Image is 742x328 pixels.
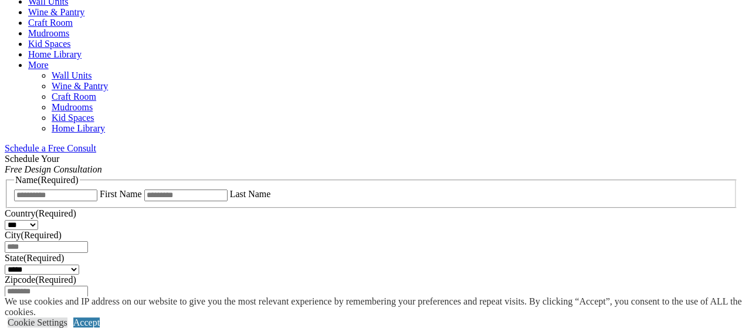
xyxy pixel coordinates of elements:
[230,189,271,199] label: Last Name
[28,49,82,59] a: Home Library
[52,102,93,112] a: Mudrooms
[28,39,70,49] a: Kid Spaces
[14,175,80,185] legend: Name
[5,230,62,240] label: City
[52,81,108,91] a: Wine & Pantry
[28,7,84,17] a: Wine & Pantry
[38,175,78,185] span: (Required)
[5,275,76,285] label: Zipcode
[52,113,94,123] a: Kid Spaces
[28,60,49,70] a: More menu text will display only on big screen
[5,208,76,218] label: Country
[35,208,76,218] span: (Required)
[100,189,142,199] label: First Name
[52,123,105,133] a: Home Library
[5,143,96,153] a: Schedule a Free Consult (opens a dropdown menu)
[73,317,100,327] a: Accept
[5,164,102,174] em: Free Design Consultation
[21,230,62,240] span: (Required)
[5,154,102,174] span: Schedule Your
[8,317,67,327] a: Cookie Settings
[5,296,742,317] div: We use cookies and IP address on our website to give you the most relevant experience by remember...
[23,253,64,263] span: (Required)
[5,253,64,263] label: State
[52,92,96,102] a: Craft Room
[52,70,92,80] a: Wall Units
[28,28,69,38] a: Mudrooms
[28,18,73,28] a: Craft Room
[35,275,76,285] span: (Required)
